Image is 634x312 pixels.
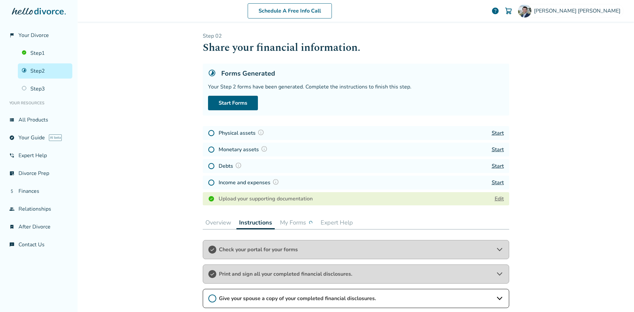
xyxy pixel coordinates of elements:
[5,237,72,252] a: chat_infoContact Us
[277,216,315,229] button: My Forms
[18,46,72,61] a: Step1
[18,32,49,39] span: Your Divorce
[203,216,234,229] button: Overview
[18,81,72,96] a: Step3
[203,40,509,56] h1: Share your financial information.
[208,163,215,169] img: Not Started
[219,295,493,302] span: Give your spouse a copy of your completed financial disclosures.
[208,179,215,186] img: Not Started
[49,134,62,141] span: AI beta
[208,195,215,202] img: Completed
[203,32,509,40] p: Step 0 2
[9,153,15,158] span: phone_in_talk
[505,7,512,15] img: Cart
[9,135,15,140] span: explore
[5,28,72,43] a: flag_2Your Divorce
[495,195,504,202] a: Edit
[492,146,504,153] a: Start
[492,162,504,170] a: Start
[208,130,215,136] img: Not Started
[5,201,72,217] a: groupRelationships
[219,270,493,278] span: Print and sign all your completed financial disclosures.
[219,178,281,187] h4: Income and expenses
[5,130,72,145] a: exploreYour GuideAI beta
[5,112,72,127] a: view_listAll Products
[9,117,15,122] span: view_list
[5,148,72,163] a: phone_in_talkExpert Help
[9,242,15,247] span: chat_info
[492,179,504,186] a: Start
[208,96,258,110] a: Start Forms
[5,96,72,110] li: Your Resources
[221,69,275,78] h5: Forms Generated
[9,171,15,176] span: list_alt_check
[236,216,275,229] button: Instructions
[208,83,504,90] div: Your Step 2 forms have been generated. Complete the instructions to finish this step.
[534,7,623,15] span: [PERSON_NAME] [PERSON_NAME]
[258,129,264,136] img: Question Mark
[219,195,313,203] h4: Upload your supporting documentation
[9,206,15,212] span: group
[18,63,72,79] a: Step2
[491,7,499,15] a: help
[9,33,15,38] span: flag_2
[492,129,504,137] a: Start
[219,129,266,137] h4: Physical assets
[261,146,267,152] img: Question Mark
[309,221,313,225] img: ...
[518,4,531,17] img: Ryan Thomason
[5,166,72,181] a: list_alt_checkDivorce Prep
[272,179,279,185] img: Question Mark
[248,3,332,18] a: Schedule A Free Info Call
[208,146,215,153] img: Not Started
[235,162,242,169] img: Question Mark
[318,216,356,229] button: Expert Help
[219,162,244,170] h4: Debts
[5,184,72,199] a: attach_moneyFinances
[219,246,493,253] span: Check your portal for your forms
[219,145,269,154] h4: Monetary assets
[9,189,15,194] span: attach_money
[5,219,72,234] a: bookmark_checkAfter Divorce
[9,224,15,229] span: bookmark_check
